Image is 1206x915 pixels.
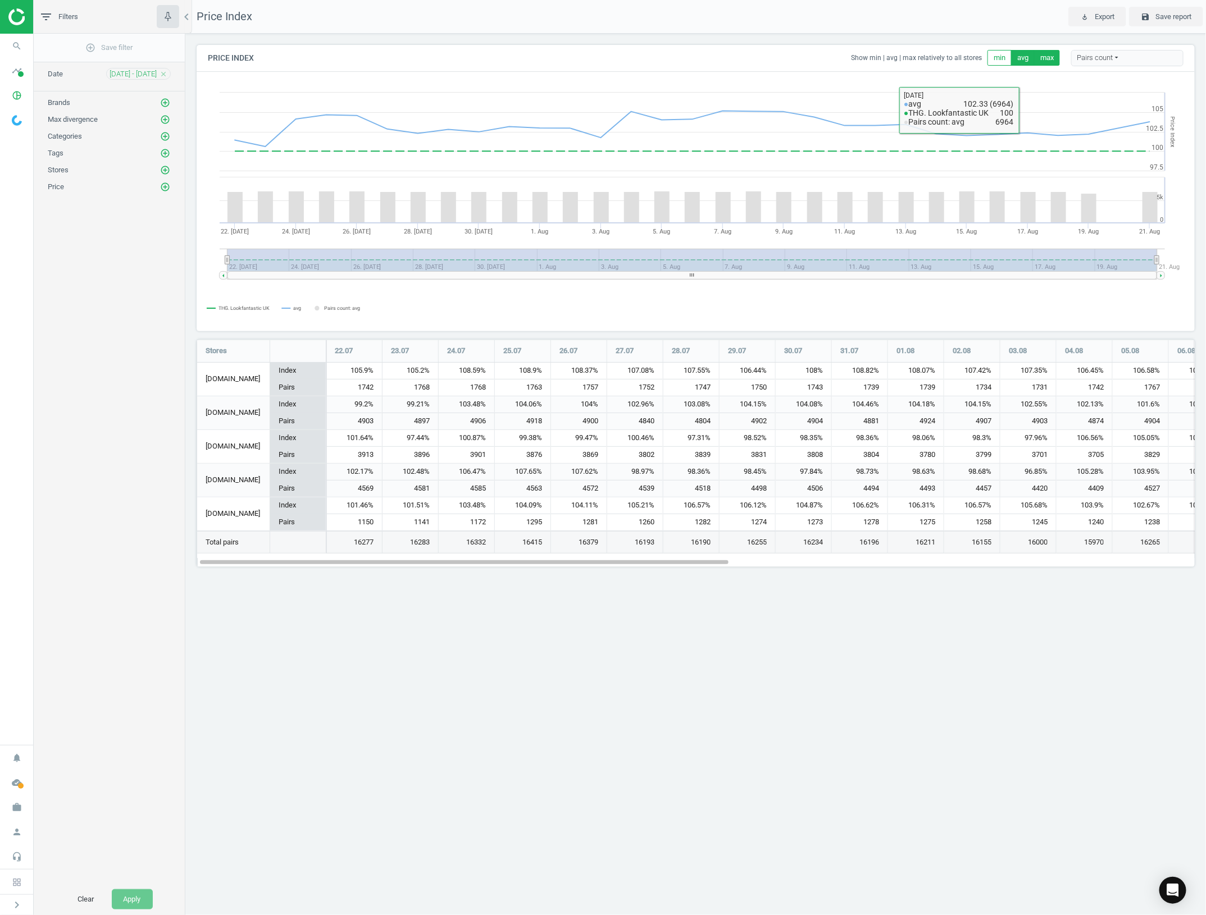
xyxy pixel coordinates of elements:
[551,363,607,379] div: 108.37%
[439,413,494,429] div: 4906
[714,228,731,235] tspan: 7. Aug
[1146,125,1163,132] text: 102.5
[607,396,663,413] div: 102.96%
[160,182,170,192] i: add_circle_outline
[383,396,438,413] div: 99.21%
[1057,464,1112,481] div: 105.28%
[607,430,663,447] div: 100.46%
[1169,116,1176,147] tspan: Price Index
[663,379,719,396] div: 1747
[832,430,888,447] div: 98.36%
[160,164,171,176] button: add_circle_outline
[832,497,888,514] div: 106.62%
[551,481,607,497] div: 4572
[1113,514,1168,530] div: 1238
[270,480,326,497] div: Pairs
[832,363,888,379] div: 108.82%
[832,464,888,481] div: 98.73%
[1000,464,1056,481] div: 96.85%
[439,497,494,514] div: 103.48%
[1113,430,1168,447] div: 105.05%
[1000,481,1056,497] div: 4420
[616,537,654,547] span: 16193
[607,413,663,429] div: 4840
[663,497,719,514] div: 106.57%
[219,305,270,311] tspan: THG. Lookfantastic UK
[720,481,775,497] div: 4498
[48,70,63,78] span: Date
[896,537,935,547] span: 16211
[495,430,550,447] div: 99.38%
[391,346,409,356] span: 23.07
[944,363,1000,379] div: 107.42%
[888,363,944,379] div: 108.07%
[953,537,991,547] span: 16155
[987,50,1012,66] button: min
[888,497,944,514] div: 106.31%
[720,413,775,429] div: 4902
[1157,194,1163,201] text: 5k
[1159,877,1186,904] div: Open Intercom Messenger
[653,228,671,235] tspan: 5. Aug
[551,464,607,481] div: 107.62%
[495,497,550,514] div: 104.09%
[326,481,382,497] div: 4569
[495,481,550,497] div: 4563
[944,413,1000,429] div: 4907
[160,97,171,108] button: add_circle_outline
[383,481,438,497] div: 4581
[48,182,64,191] span: Price
[326,464,382,481] div: 102.17%
[404,228,432,235] tspan: 28. [DATE]
[86,43,133,53] span: Save filter
[551,396,607,413] div: 104%
[197,10,252,23] span: Price Index
[663,481,719,497] div: 4518
[607,514,663,530] div: 1260
[86,43,96,53] i: add_circle_outline
[607,481,663,497] div: 4539
[720,363,775,379] div: 106.44%
[1152,144,1163,152] text: 100
[663,396,719,413] div: 103.08%
[495,396,550,413] div: 104.06%
[944,430,1000,447] div: 98.3%
[48,98,70,107] span: Brands
[1034,50,1060,66] button: max
[888,379,944,396] div: 1739
[944,379,1000,396] div: 1734
[551,413,607,429] div: 4900
[559,537,598,547] span: 16379
[1000,379,1056,396] div: 1731
[551,514,607,530] div: 1281
[776,447,831,463] div: 3808
[1078,228,1099,235] tspan: 19. Aug
[160,131,170,141] i: add_circle_outline
[776,396,831,413] div: 104.08%
[270,379,326,396] div: Pairs
[6,821,28,843] i: person
[592,228,609,235] tspan: 3. Aug
[1113,413,1168,429] div: 4904
[840,346,858,356] span: 31.07
[1057,396,1112,413] div: 102.13%
[663,413,719,429] div: 4804
[551,430,607,447] div: 99.47%
[447,537,486,547] span: 16332
[663,514,719,530] div: 1282
[944,497,1000,514] div: 106.57%
[784,537,823,547] span: 16234
[720,430,775,447] div: 98.52%
[6,747,28,768] i: notifications
[1000,396,1056,413] div: 102.55%
[270,514,326,530] div: Pairs
[1141,12,1150,21] i: save
[270,363,326,379] div: Index
[832,396,888,413] div: 104.46%
[832,447,888,463] div: 3804
[503,537,542,547] span: 16415
[160,131,171,142] button: add_circle_outline
[1080,12,1089,21] i: play_for_work
[1065,537,1104,547] span: 15970
[48,115,98,123] span: Max divergence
